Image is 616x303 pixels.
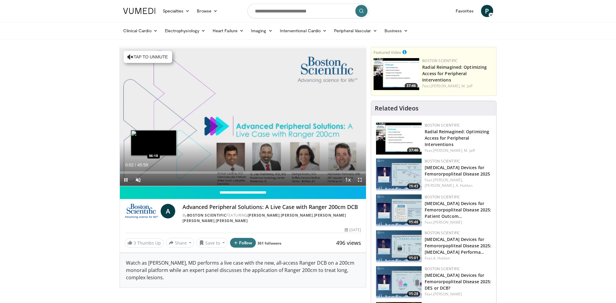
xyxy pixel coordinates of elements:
[161,25,209,37] a: Electrophysiology
[425,230,460,235] a: Boston Scientific
[425,236,491,255] a: [MEDICAL_DATA] Devices for Femororpopliteal Disease 2025: [MEDICAL_DATA] Performa…
[135,162,136,167] span: /
[187,213,227,218] a: Boston Scientific
[132,174,144,186] button: Unmute
[407,219,420,225] span: 05:46
[425,266,460,271] a: Boston Scientific
[159,5,193,17] a: Specialties
[376,194,422,226] img: 895c61b3-3485-488f-b44b-081445145de9.150x105_q85_crop-smart_upscale.jpg
[125,204,158,218] img: Boston Scientific
[183,204,361,211] h4: Advanced Peripheral Solutions: A Live Case with Ranger 200cm DCB
[247,4,369,18] input: Search topics, interventions
[125,238,164,248] a: 3 Thumbs Up
[376,158,422,190] img: 142608a3-2d4c-41b5-acf6-ad874b7ae290.150x105_q85_crop-smart_upscale.jpg
[376,123,422,155] img: c038ed19-16d5-403f-b698-1d621e3d3fd1.150x105_q85_crop-smart_upscale.jpg
[425,194,460,200] a: Boston Scientific
[374,58,419,90] img: c038ed19-16d5-403f-b698-1d621e3d3fd1.150x105_q85_crop-smart_upscale.jpg
[354,174,366,186] button: Fullscreen
[134,240,136,246] span: 3
[336,239,361,246] span: 496 views
[425,272,491,291] a: [MEDICAL_DATA] Devices for Femororpopliteal Disease 2025: DES or DCB?
[374,50,401,55] small: Featured Video
[433,220,462,225] a: [PERSON_NAME]
[374,58,419,90] a: 37:46
[281,213,313,218] a: [PERSON_NAME]
[425,129,489,147] a: Radial Reimagined: Optimizing Access for Peripheral Interventions
[425,220,491,225] div: Feat.
[330,25,381,37] a: Peripheral Vascular
[209,25,247,37] a: Heart Failure
[376,230,422,262] a: 05:01
[407,148,420,153] span: 37:46
[456,183,472,188] a: A. Holden
[425,165,490,177] a: [MEDICAL_DATA] Devices for Femororpopliteal Disease 2025
[422,83,494,89] div: Feat.
[120,25,161,37] a: Clinical Cardio
[120,47,366,186] video-js: Video Player
[376,266,422,298] img: 71bd9b84-10dc-4106-a9f4-93223dd1ade8.150x105_q85_crop-smart_upscale.jpg
[120,174,132,186] button: Pause
[431,83,461,89] a: [PERSON_NAME],
[425,148,491,153] div: Feat.
[405,83,418,89] span: 37:46
[464,148,475,153] a: M. Jaff
[376,194,422,226] a: 05:46
[183,213,361,224] div: By FEATURING , , ,
[452,5,477,17] a: Favorites
[422,58,458,63] a: Boston Scientific
[345,227,361,233] div: [DATE]
[422,64,487,83] a: Radial Reimagined: Optimizing Access for Peripheral Interventions
[183,213,346,223] a: [PERSON_NAME] [PERSON_NAME]
[342,174,354,186] button: Playback Rate
[161,204,175,218] a: A
[433,148,463,153] a: [PERSON_NAME],
[407,183,420,189] span: 26:43
[407,291,420,297] span: 05:28
[375,105,419,112] h4: Related Videos
[481,5,493,17] a: P
[131,130,176,156] img: image.jpeg
[425,123,460,128] a: Boston Scientific
[425,158,460,164] a: Boston Scientific
[248,213,280,218] a: [PERSON_NAME]
[425,256,491,261] div: Feat.
[376,266,422,298] a: 05:28
[257,241,281,246] a: 361 followers
[425,177,491,188] div: Feat.
[125,162,134,167] span: 0:02
[376,123,422,155] a: 37:46
[461,83,472,89] a: M. Jaff
[247,25,276,37] a: Imaging
[433,256,450,261] a: A. Holden
[425,291,491,297] div: Feat.
[376,230,422,262] img: cc28d935-054a-4429-a73f-18a09d638c96.150x105_q85_crop-smart_upscale.jpg
[216,218,248,223] a: [PERSON_NAME]
[193,5,221,17] a: Browse
[433,177,463,183] a: [PERSON_NAME],
[137,162,148,167] span: 45:59
[407,255,420,261] span: 05:01
[197,238,228,248] button: Save to
[276,25,331,37] a: Interventional Cardio
[120,171,366,174] div: Progress Bar
[433,291,462,297] a: [PERSON_NAME]
[425,200,491,219] a: [MEDICAL_DATA] Devices for Femororpopliteal Disease 2025: Patient Outcom…
[120,253,366,287] div: Watch as [PERSON_NAME], MD performs a live case with the new, all-access Ranger DCB on a 200cm mo...
[124,51,172,63] button: Tap to unmute
[123,8,155,14] img: VuMedi Logo
[230,238,256,248] button: Follow
[425,183,454,188] a: [PERSON_NAME],
[166,238,194,248] button: Share
[381,25,412,37] a: Business
[376,158,422,190] a: 26:43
